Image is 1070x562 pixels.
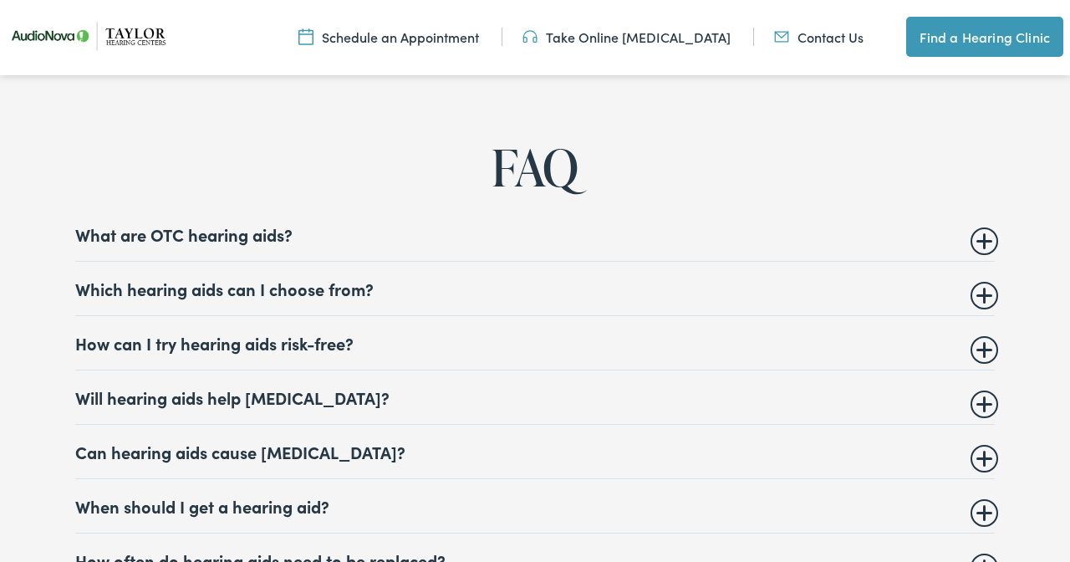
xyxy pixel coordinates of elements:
[75,224,995,244] summary: What are OTC hearing aids?
[298,28,479,46] a: Schedule an Appointment
[75,387,995,407] summary: Will hearing aids help [MEDICAL_DATA]?
[75,278,995,299] summary: Which hearing aids can I choose from?
[774,28,864,46] a: Contact Us
[298,28,313,46] img: utility icon
[774,28,789,46] img: utility icon
[43,140,1027,195] h2: FAQ
[75,496,995,516] summary: When should I get a hearing aid?
[522,28,731,46] a: Take Online [MEDICAL_DATA]
[906,17,1063,57] a: Find a Hearing Clinic
[75,442,995,462] summary: Can hearing aids cause [MEDICAL_DATA]?
[522,28,538,46] img: utility icon
[75,333,995,353] summary: How can I try hearing aids risk-free?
